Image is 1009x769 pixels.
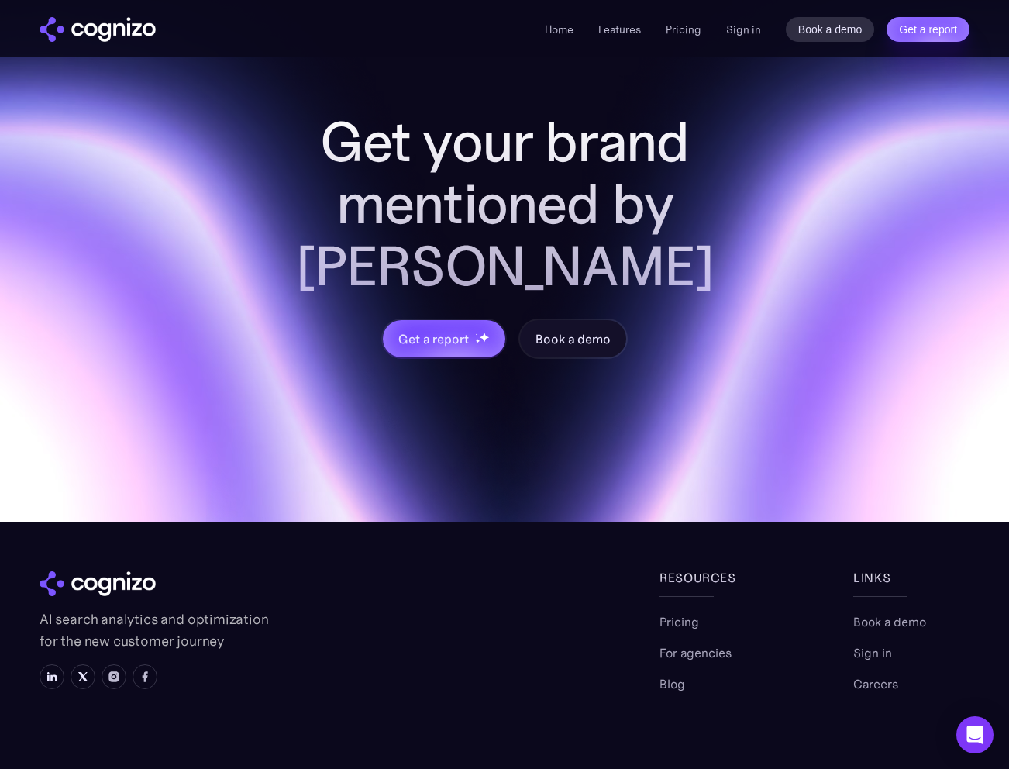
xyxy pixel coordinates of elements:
[518,319,627,359] a: Book a demo
[475,333,477,336] img: star
[545,22,573,36] a: Home
[475,339,480,344] img: star
[659,674,685,693] a: Blog
[956,716,994,753] div: Open Intercom Messenger
[46,671,58,683] img: LinkedIn icon
[40,571,156,596] img: cognizo logo
[666,22,701,36] a: Pricing
[381,319,507,359] a: Get a reportstarstarstar
[853,612,926,631] a: Book a demo
[77,671,89,683] img: X icon
[659,612,699,631] a: Pricing
[479,332,489,342] img: star
[257,111,752,297] h2: Get your brand mentioned by [PERSON_NAME]
[598,22,641,36] a: Features
[40,17,156,42] img: cognizo logo
[40,609,272,652] p: AI search analytics and optimization for the new customer journey
[659,643,732,662] a: For agencies
[853,643,892,662] a: Sign in
[853,568,969,587] div: links
[726,20,761,39] a: Sign in
[535,329,610,348] div: Book a demo
[786,17,875,42] a: Book a demo
[659,568,776,587] div: Resources
[887,17,969,42] a: Get a report
[853,674,898,693] a: Careers
[398,329,468,348] div: Get a report
[40,17,156,42] a: home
